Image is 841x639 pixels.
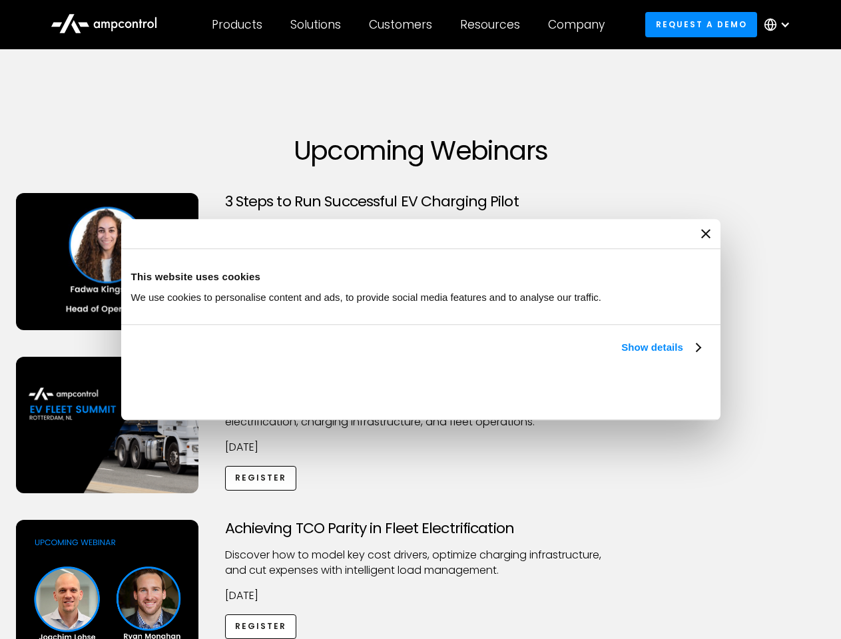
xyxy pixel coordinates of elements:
[701,229,710,238] button: Close banner
[460,17,520,32] div: Resources
[225,614,297,639] a: Register
[369,17,432,32] div: Customers
[131,292,602,303] span: We use cookies to personalise content and ads, to provide social media features and to analyse ou...
[131,269,710,285] div: This website uses cookies
[212,17,262,32] div: Products
[225,548,617,578] p: Discover how to model key cost drivers, optimize charging infrastructure, and cut expenses with i...
[225,440,617,455] p: [DATE]
[16,134,826,166] h1: Upcoming Webinars
[290,17,341,32] div: Solutions
[514,371,705,409] button: Okay
[548,17,605,32] div: Company
[621,339,700,355] a: Show details
[225,193,617,210] h3: 3 Steps to Run Successful EV Charging Pilot
[645,12,757,37] a: Request a demo
[225,466,297,491] a: Register
[225,520,617,537] h3: Achieving TCO Parity in Fleet Electrification
[225,588,617,603] p: [DATE]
